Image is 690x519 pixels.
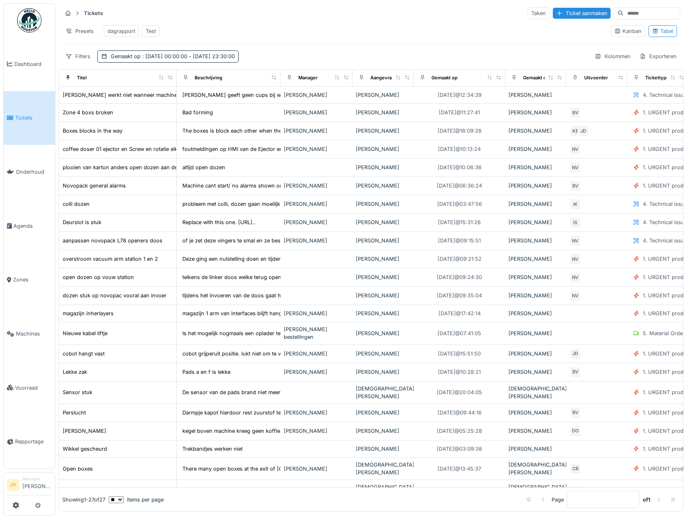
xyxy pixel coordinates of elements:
[570,125,581,137] div: KE
[284,325,349,341] div: [PERSON_NAME] bestellingen
[438,218,481,226] div: [DATE] @ 15:31:26
[182,292,296,299] div: tijdens het invoeren van de doos gaat het mis
[570,290,581,301] div: NV
[432,74,458,81] div: Gemaakt op
[63,237,162,244] div: aanpassen novopack L78 openers doos
[636,50,680,62] div: Exporteren
[4,37,55,91] a: Dashboard
[13,222,52,230] span: Agenda
[437,182,482,190] div: [DATE] @ 06:36:24
[508,91,563,99] div: [PERSON_NAME]
[182,145,300,153] div: foutmeldingen op HMI van de Ejector en Screw
[62,496,105,504] div: Showing 1 - 27 of 27
[14,60,52,68] span: Dashboard
[645,74,669,81] div: Tickettype
[62,25,97,37] div: Presets
[508,483,563,499] div: [DEMOGRAPHIC_DATA][PERSON_NAME]
[570,217,581,228] div: IS
[438,91,482,99] div: [DATE] @ 12:34:39
[356,329,410,337] div: [PERSON_NAME]
[570,425,581,437] div: DO
[356,145,410,153] div: [PERSON_NAME]
[4,199,55,253] a: Agenda
[182,310,288,317] div: magazijn 1 arm van interfaces blijft hangen
[438,310,481,317] div: [DATE] @ 17:42:14
[578,125,589,137] div: JD
[508,350,563,358] div: [PERSON_NAME]
[182,273,306,281] div: telkens de linker doos welke terug open ging aa...
[570,144,581,155] div: NV
[438,164,482,171] div: [DATE] @ 10:06:36
[7,476,52,495] a: JV Manager[PERSON_NAME]
[63,388,92,396] div: Sensor stuk
[570,407,581,419] div: BV
[63,310,114,317] div: magazijn inherlayers
[182,350,296,358] div: cobot grijperuit positie. lukt niet om te verze...
[356,310,410,317] div: [PERSON_NAME]
[22,476,52,493] li: [PERSON_NAME]
[356,427,410,435] div: [PERSON_NAME]
[438,145,481,153] div: [DATE] @ 10:13:24
[570,107,581,118] div: BV
[4,415,55,469] a: Rapportage
[63,350,105,358] div: cobot hangt vast
[508,127,563,135] div: [PERSON_NAME]
[584,74,608,81] div: Uitvoerder
[508,292,563,299] div: [PERSON_NAME]
[63,329,107,337] div: Nieuwe kabel liftje
[552,496,564,504] div: Page
[182,329,303,337] div: Is het mogelijk nogmaals een oplader te bestell...
[356,182,410,190] div: [PERSON_NAME]
[643,91,687,99] div: 4. Technical issue
[284,368,349,376] div: [PERSON_NAME]
[356,237,410,244] div: [PERSON_NAME]
[570,162,581,173] div: NV
[508,237,563,244] div: [PERSON_NAME]
[591,50,634,62] div: Kolommen
[437,273,482,281] div: [DATE] @ 09:24:30
[4,253,55,307] a: Zones
[439,109,480,116] div: [DATE] @ 11:27:41
[17,8,42,33] img: Badge_color-CXgf-gQk.svg
[356,255,410,263] div: [PERSON_NAME]
[63,200,90,208] div: colli dozen
[356,385,410,400] div: [DEMOGRAPHIC_DATA][PERSON_NAME]
[284,91,349,99] div: [PERSON_NAME]
[284,218,349,226] div: [PERSON_NAME]
[284,310,349,317] div: [PERSON_NAME]
[652,27,673,35] div: Tabel
[62,50,94,62] div: Filters
[437,200,482,208] div: [DATE] @ 03:47:56
[195,74,222,81] div: Beschrijving
[63,292,166,299] div: dozen stuk op novopac vooral aan invoer
[284,127,349,135] div: [PERSON_NAME]
[107,27,135,35] div: dagrapport
[508,200,563,208] div: [PERSON_NAME]
[284,350,349,358] div: [PERSON_NAME]
[643,329,688,337] div: 5. Material Orders
[182,445,243,453] div: Trekbandjes werken niet
[438,255,482,263] div: [DATE] @ 09:21:52
[182,465,333,473] div: There many open boxes at the exit of [GEOGRAPHIC_DATA].
[15,114,52,122] span: Tickets
[22,476,52,482] div: Manager
[63,218,101,226] div: Deurslot is stuk
[508,461,563,476] div: [DEMOGRAPHIC_DATA][PERSON_NAME]
[4,307,55,361] a: Machines
[7,479,19,491] li: JV
[63,368,87,376] div: Lekke zak
[16,330,52,338] span: Machines
[643,237,687,244] div: 4. Technical issue
[182,368,230,376] div: Pads a en f is lekke
[370,74,411,81] div: Aangevraagd door
[508,445,563,453] div: [PERSON_NAME]
[4,91,55,145] a: Tickets
[508,218,563,226] div: [PERSON_NAME]
[356,483,410,499] div: [DEMOGRAPHIC_DATA][PERSON_NAME]
[13,276,52,283] span: Zones
[438,409,482,417] div: [DATE] @ 09:44:16
[81,9,106,17] strong: Tickets
[438,350,481,358] div: [DATE] @ 15:51:50
[508,427,563,435] div: [PERSON_NAME]
[356,292,410,299] div: [PERSON_NAME]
